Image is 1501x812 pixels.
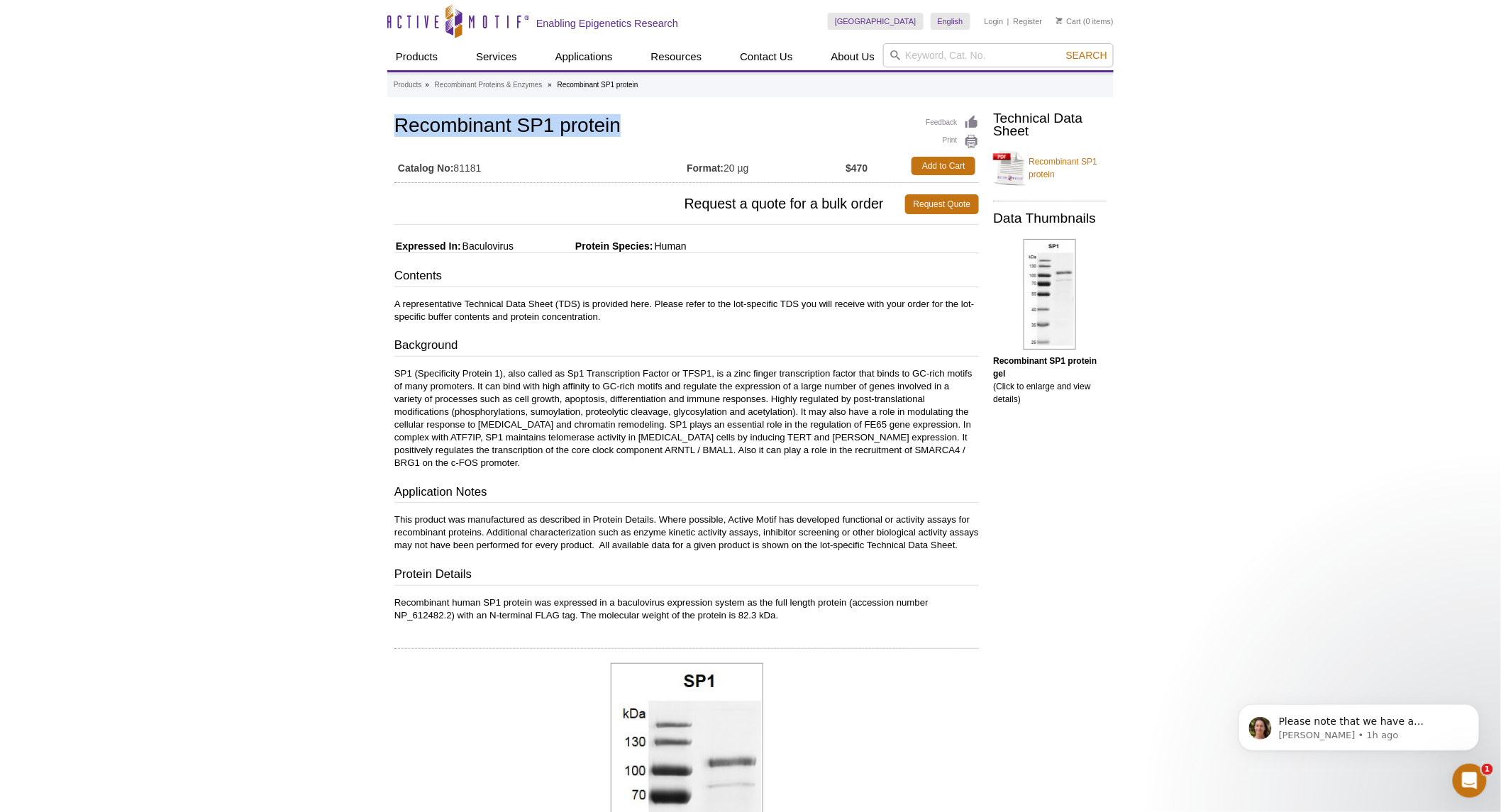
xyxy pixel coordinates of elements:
[394,367,979,469] p: SP1 (Specificity Protein 1), also called as Sp1 Transcription Factor or TFSP1, is a zinc finger t...
[398,162,454,174] strong: Catalog No:
[394,337,979,357] h3: Background
[926,134,980,150] a: Print
[461,240,514,252] span: Baculovirus
[1056,16,1081,26] a: Cart
[394,153,687,179] td: 81181
[394,194,905,214] span: Request a quote for a bulk order
[387,43,446,70] a: Products
[1217,674,1501,774] iframe: Intercom notifications message
[394,79,421,91] a: Products
[643,43,711,70] a: Resources
[394,513,979,552] p: This product was manufactured as described in Protein Details. Where possible, Active Motif has d...
[993,212,1107,225] h2: Data Thumbnails
[993,355,1107,406] p: (Click to enlarge and view details)
[394,115,979,139] h1: Recombinant SP1 protein
[931,13,970,30] a: English
[1013,16,1042,26] a: Register
[394,596,979,622] p: Recombinant human SP1 protein was expressed in a baculovirus expression system as the full length...
[1453,764,1487,798] iframe: Intercom live chat
[1066,50,1107,61] span: Search
[731,43,801,70] a: Contact Us
[547,43,621,70] a: Applications
[1056,17,1063,24] img: Your Cart
[558,81,638,89] li: Recombinant SP1 protein
[993,112,1107,138] h2: Technical Data Sheet
[905,194,980,214] a: Request Quote
[425,81,429,89] li: »
[926,115,980,130] a: Feedback
[1056,13,1114,30] li: (0 items)
[653,240,687,252] span: Human
[1024,239,1076,350] img: Recombinant SP1 protein gel
[548,81,552,89] li: »
[516,240,653,252] span: Protein Species:
[993,356,1097,379] b: Recombinant SP1 protein gel
[62,41,233,109] span: Please note that we have a promotion right now. Save 30% on Recombinant Proteins: Reference promo...
[1482,764,1493,775] span: 1
[1007,13,1009,30] li: |
[62,55,245,67] p: Message from Madeleine, sent 1h ago
[687,153,846,179] td: 20 µg
[828,13,924,30] a: [GEOGRAPHIC_DATA]
[394,267,979,287] h3: Contents
[394,240,461,252] span: Expressed In:
[912,157,975,175] a: Add to Cart
[435,79,543,91] a: Recombinant Proteins & Enzymes
[394,484,979,504] h3: Application Notes
[823,43,884,70] a: About Us
[536,17,678,30] h2: Enabling Epigenetics Research
[687,162,724,174] strong: Format:
[883,43,1114,67] input: Keyword, Cat. No.
[846,162,868,174] strong: $470
[1062,49,1112,62] button: Search
[993,147,1107,189] a: Recombinant SP1 protein
[467,43,526,70] a: Services
[394,298,979,323] p: A representative Technical Data Sheet (TDS) is provided here. Please refer to the lot-specific TD...
[985,16,1004,26] a: Login
[394,566,979,586] h3: Protein Details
